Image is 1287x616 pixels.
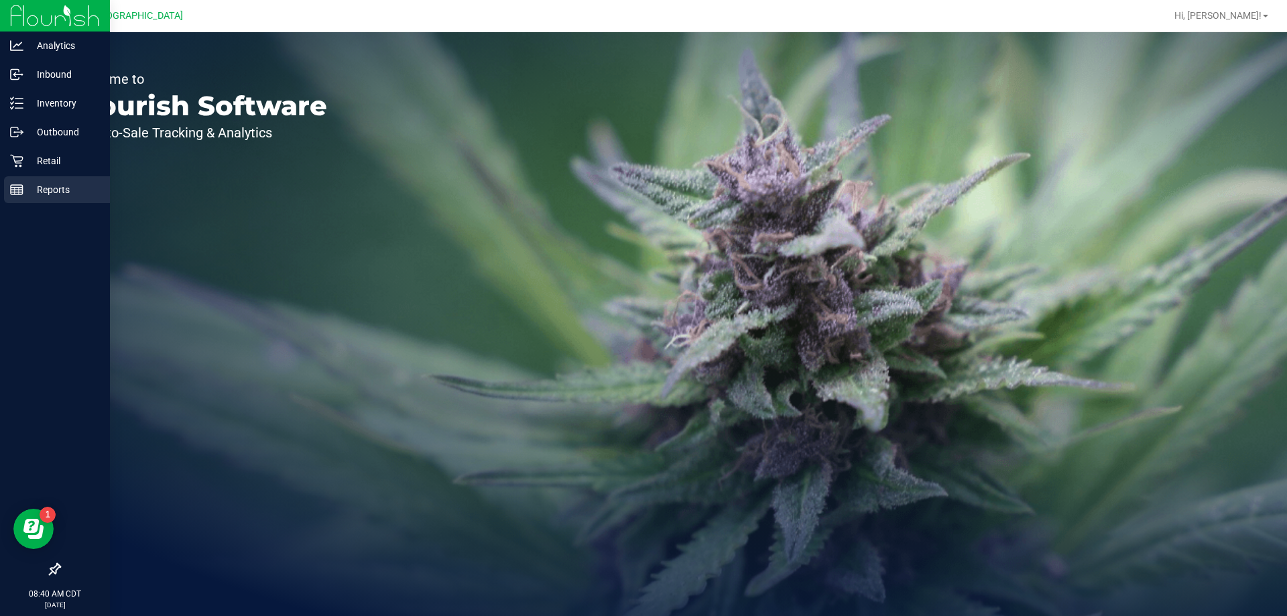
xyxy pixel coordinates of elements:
[91,10,183,21] span: [GEOGRAPHIC_DATA]
[10,183,23,196] inline-svg: Reports
[23,153,104,169] p: Retail
[6,600,104,610] p: [DATE]
[72,72,327,86] p: Welcome to
[23,66,104,82] p: Inbound
[72,126,327,139] p: Seed-to-Sale Tracking & Analytics
[10,39,23,52] inline-svg: Analytics
[10,68,23,81] inline-svg: Inbound
[10,125,23,139] inline-svg: Outbound
[10,97,23,110] inline-svg: Inventory
[23,38,104,54] p: Analytics
[13,509,54,549] iframe: Resource center
[23,95,104,111] p: Inventory
[72,93,327,119] p: Flourish Software
[23,182,104,198] p: Reports
[1174,10,1262,21] span: Hi, [PERSON_NAME]!
[6,588,104,600] p: 08:40 AM CDT
[23,124,104,140] p: Outbound
[10,154,23,168] inline-svg: Retail
[40,507,56,523] iframe: Resource center unread badge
